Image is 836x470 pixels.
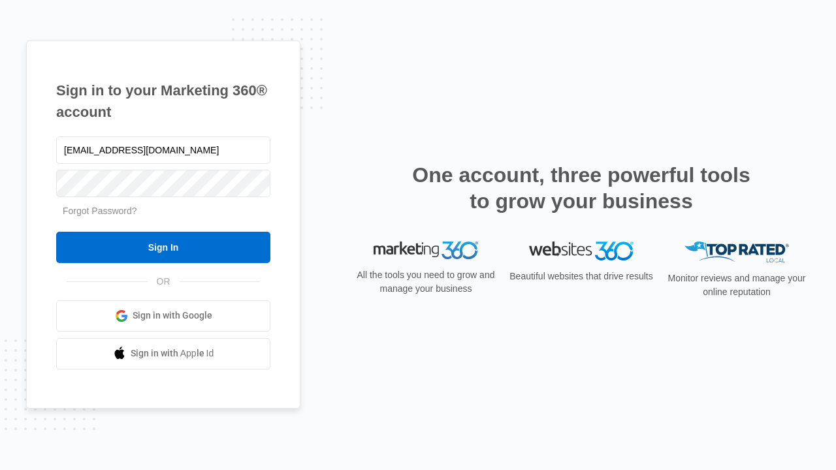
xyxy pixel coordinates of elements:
[56,338,270,369] a: Sign in with Apple Id
[56,232,270,263] input: Sign In
[353,268,499,296] p: All the tools you need to grow and manage your business
[56,80,270,123] h1: Sign in to your Marketing 360® account
[374,242,478,260] img: Marketing 360
[63,206,137,216] a: Forgot Password?
[408,162,754,214] h2: One account, three powerful tools to grow your business
[508,270,654,283] p: Beautiful websites that drive results
[56,136,270,164] input: Email
[529,242,634,260] img: Websites 360
[131,347,214,360] span: Sign in with Apple Id
[148,275,180,289] span: OR
[684,242,789,263] img: Top Rated Local
[56,300,270,332] a: Sign in with Google
[133,309,212,322] span: Sign in with Google
[664,272,810,299] p: Monitor reviews and manage your online reputation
